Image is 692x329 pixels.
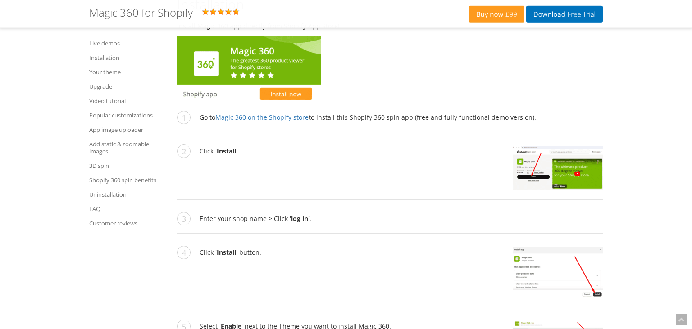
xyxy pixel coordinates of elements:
[526,6,603,23] a: DownloadFree Trial
[177,247,603,307] li: Click ' ' button.
[89,7,193,18] h1: Magic 360 for Shopify
[215,113,309,122] a: Magic 360 on the Shopify store
[217,248,236,257] strong: Install
[565,11,596,18] span: Free Trial
[177,112,603,132] li: Go to to install this Shopify 360 spin app (free and fully functional demo version).
[217,147,236,155] strong: Install
[469,6,524,23] a: Buy now£99
[513,146,603,190] img: Click Install button on Magic 360 app page
[89,7,469,21] div: Rating: 5.0 ( )
[499,146,603,190] a: Click Install button on Magic 360 app page
[291,214,308,223] strong: log in
[503,11,517,18] span: £99
[177,213,603,234] li: Enter your shop name > Click ' '.
[177,146,603,200] li: Click ' '.
[499,247,603,297] a: Click Install
[177,36,321,103] img: Magic 360 for Shopify
[513,247,603,297] img: Click Install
